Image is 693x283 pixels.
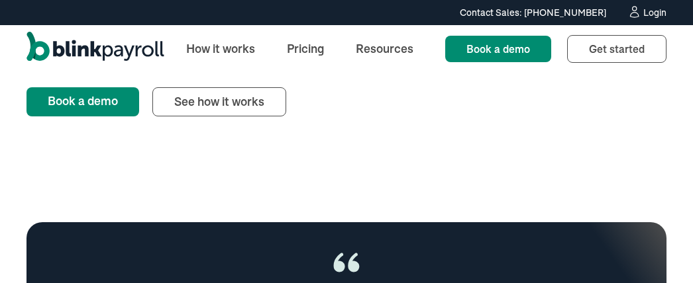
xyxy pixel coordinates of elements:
a: Book a demo [27,87,139,116]
div: Login [643,8,666,17]
div: Contact Sales: [PHONE_NUMBER] [460,6,606,20]
iframe: Chat Widget [396,21,693,283]
a: How it works [176,34,266,63]
a: Login [627,5,666,20]
a: Pricing [276,34,335,63]
a: home [27,32,164,66]
a: Resources [345,34,424,63]
a: See how it works [152,87,286,116]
